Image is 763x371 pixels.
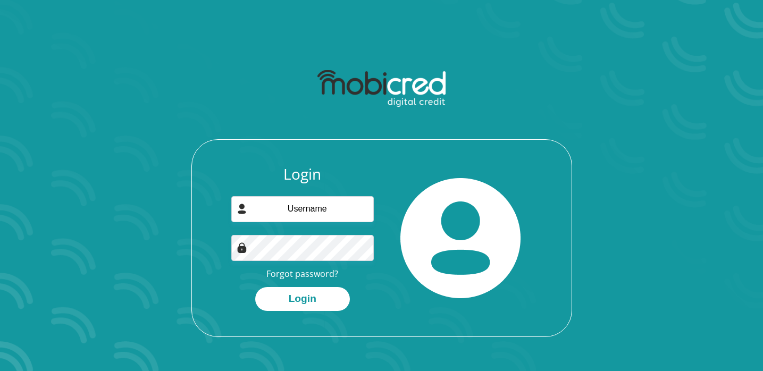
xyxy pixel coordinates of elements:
img: Image [237,242,247,253]
a: Forgot password? [266,268,338,280]
img: user-icon image [237,204,247,214]
img: mobicred logo [317,70,446,107]
input: Username [231,196,374,222]
h3: Login [231,165,374,183]
button: Login [255,287,350,311]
